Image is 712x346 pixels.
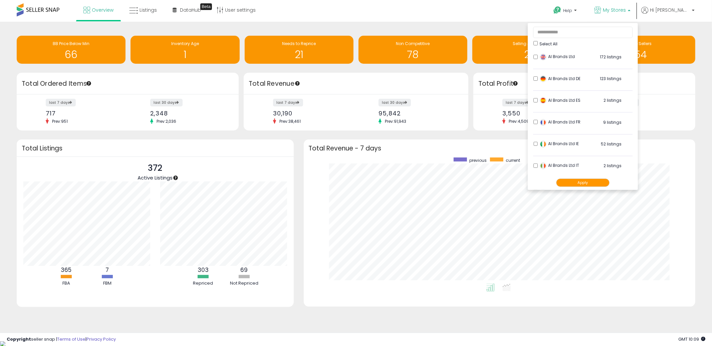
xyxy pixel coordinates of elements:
a: Needs to Reprice 21 [245,36,353,64]
span: Top Sellers [630,41,652,46]
span: AI Brands Ltd DE [540,76,580,81]
label: last 30 days [379,99,411,106]
span: AI Brands Ltd [540,54,575,59]
h1: 2 [476,49,578,60]
div: Not Repriced [224,280,264,287]
h1: 21 [248,49,350,60]
span: current [506,157,520,163]
span: DataHub [180,7,201,13]
div: Tooltip anchor [294,80,300,86]
span: 172 listings [600,54,622,60]
span: Prev: 38,461 [276,118,304,124]
label: last 30 days [150,99,183,106]
h3: Total Ordered Items [22,79,234,88]
span: Active Listings [138,174,173,181]
div: seller snap | | [7,336,116,343]
span: Overview [92,7,113,13]
div: Tooltip anchor [173,175,179,181]
div: 717 [46,110,123,117]
div: FBM [87,280,127,287]
div: 3,550 [502,110,579,117]
a: Hi [PERSON_NAME] [641,7,695,22]
span: Hi [PERSON_NAME] [650,7,690,13]
div: FBA [46,280,86,287]
span: 9 listings [603,119,622,125]
span: AI Brands Ltd FR [540,119,580,125]
span: AI Brands Ltd IT [540,162,579,168]
div: 30,190 [273,110,351,117]
div: Tooltip anchor [86,80,92,86]
span: 2025-08-12 10:09 GMT [678,336,705,342]
span: Prev: 4,509 [505,118,532,124]
h1: 54 [590,49,692,60]
span: 123 listings [600,76,622,81]
span: Inventory Age [171,41,199,46]
span: Listings [140,7,157,13]
strong: Copyright [7,336,31,342]
img: france.png [540,119,546,126]
div: 11,595 [607,110,683,117]
img: italy.png [540,162,546,169]
span: AI Brands Ltd IE [540,141,579,146]
label: last 7 days [273,99,303,106]
h1: 1 [134,49,236,60]
div: Repriced [183,280,223,287]
img: germany.png [540,75,546,82]
a: Non Competitive 78 [359,36,467,64]
b: 365 [61,266,71,274]
div: 2,348 [150,110,227,117]
a: Inventory Age 1 [131,36,239,64]
a: BB Price Below Min 66 [17,36,126,64]
p: 372 [138,162,173,175]
span: AI Brands Ltd ES [540,97,580,103]
h1: 66 [20,49,122,60]
div: Tooltip anchor [512,80,518,86]
span: 2 listings [604,163,622,168]
span: My Stores [603,7,626,13]
h3: Total Listings [22,146,289,151]
img: spain.png [540,97,546,104]
span: Select All [539,41,557,47]
div: Tooltip anchor [200,3,212,10]
b: 69 [240,266,248,274]
span: BB Price Below Min [53,41,89,46]
a: Privacy Policy [86,336,116,342]
span: Help [563,8,572,13]
span: 2 listings [604,97,622,103]
span: Prev: 2,036 [153,118,180,124]
span: Non Competitive [396,41,430,46]
div: 95,842 [379,110,457,117]
span: previous [469,157,487,163]
b: 7 [105,266,109,274]
button: Apply [556,179,610,187]
a: Selling @ Max 2 [472,36,581,64]
span: Prev: 91,943 [382,118,410,124]
h1: 78 [362,49,464,60]
img: uk.png [540,54,546,60]
a: Terms of Use [57,336,85,342]
span: Prev: 951 [49,118,71,124]
span: 52 listings [601,141,622,147]
i: Get Help [553,6,561,14]
label: last 7 days [502,99,532,106]
img: ireland.png [540,141,546,147]
span: Selling @ Max [513,41,541,46]
h3: Total Profit [478,79,690,88]
label: last 7 days [46,99,76,106]
a: Top Sellers 54 [586,36,695,64]
a: Help [548,1,583,22]
h3: Total Revenue - 7 days [309,146,690,151]
h3: Total Revenue [249,79,463,88]
b: 303 [198,266,209,274]
span: Needs to Reprice [282,41,316,46]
